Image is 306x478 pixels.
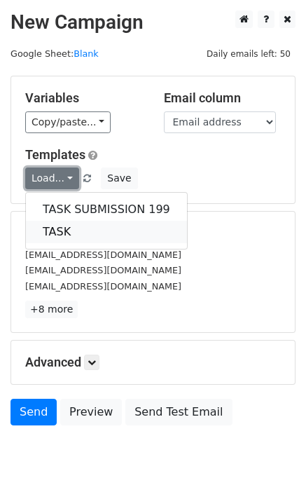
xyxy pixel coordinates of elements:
a: Templates [25,147,85,162]
span: Daily emails left: 50 [202,46,295,62]
a: +8 more [25,301,78,318]
iframe: Chat Widget [236,411,306,478]
a: TASK SUBMISSION 199 [26,198,187,221]
button: Save [101,168,137,189]
small: [EMAIL_ADDRESS][DOMAIN_NAME] [25,281,181,292]
a: Daily emails left: 50 [202,48,295,59]
a: Blank [74,48,99,59]
h5: Advanced [25,355,281,370]
a: Send [11,399,57,425]
a: Send Test Email [125,399,232,425]
small: Google Sheet: [11,48,99,59]
h5: Variables [25,90,143,106]
small: [EMAIL_ADDRESS][DOMAIN_NAME] [25,265,181,275]
h2: New Campaign [11,11,295,34]
a: Copy/paste... [25,111,111,133]
a: Preview [60,399,122,425]
small: [EMAIL_ADDRESS][DOMAIN_NAME] [25,250,181,260]
a: Load... [25,168,79,189]
a: TASK [26,221,187,243]
h5: Email column [164,90,281,106]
